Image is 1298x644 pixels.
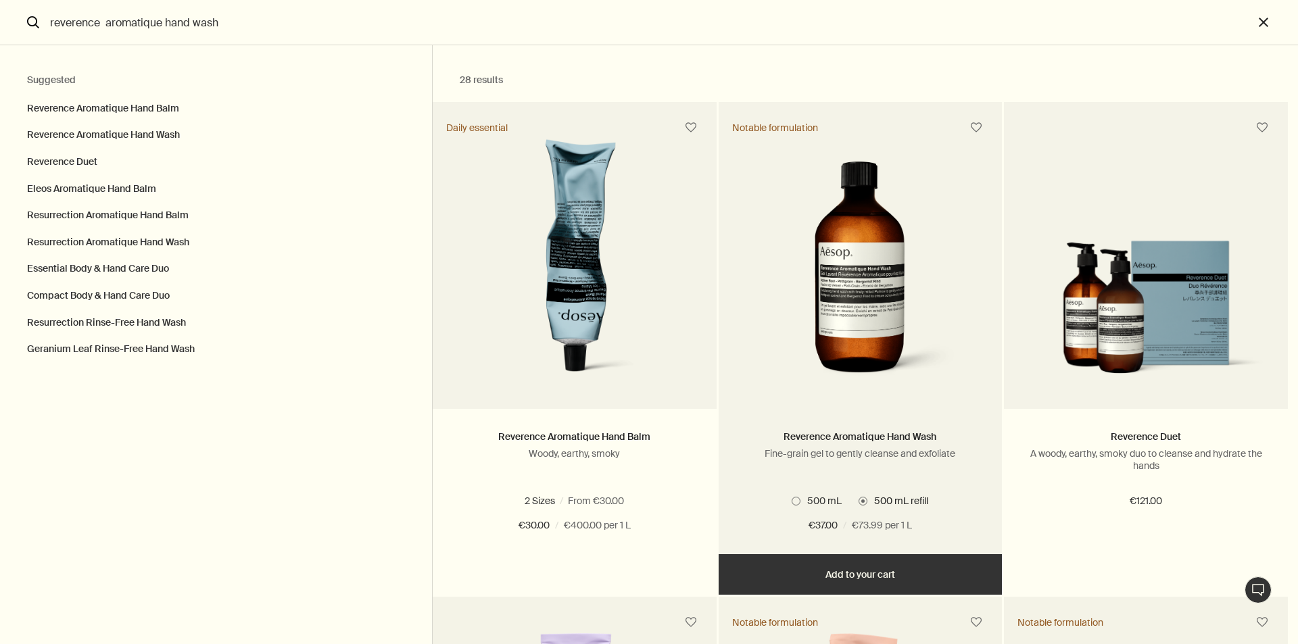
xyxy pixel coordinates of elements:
[519,518,550,534] span: €30.00
[719,554,1003,595] button: Add to your cart - €37.00
[1245,576,1272,603] button: Live-Support Chat
[498,430,650,443] a: Reverence Aromatique Hand Balm
[852,518,912,534] span: €73.99 per 1 L
[759,139,961,389] img: Reverence Aromatique Hand Wash refill with screw cap
[1017,616,1103,628] div: Notable formulation
[1250,610,1274,635] button: Save to cabinet
[800,495,842,507] span: 500 mL
[1111,430,1181,443] a: Reverence Duet
[453,447,696,460] p: Woody, earthy, smoky
[1250,116,1274,140] button: Save to cabinet
[739,447,982,460] p: Fine-grain gel to gently cleanse and exfoliate
[555,518,558,534] span: /
[964,610,988,635] button: Save to cabinet
[809,518,838,534] span: €37.00
[1130,493,1162,510] span: €121.00
[679,116,703,140] button: Save to cabinet
[1024,241,1268,388] img: Reverence Duet in outer carton
[964,116,988,140] button: Save to cabinet
[1024,447,1268,472] p: A woody, earthy, smoky duo to cleanse and hydrate the hands
[719,139,1003,409] a: Reverence Aromatique Hand Wash refill with screw cap
[460,72,946,89] h2: 28 results
[564,518,631,534] span: €400.00 per 1 L
[867,495,928,507] span: 500 mL refill
[843,518,846,534] span: /
[1004,139,1288,409] a: Reverence Duet in outer carton
[529,495,562,507] span: 75 mL
[446,122,508,134] div: Daily essential
[732,616,818,628] div: Notable formulation
[784,430,936,443] a: Reverence Aromatique Hand Wash
[469,139,680,389] img: Reverence Aromatique Hand Balm in aluminium tube
[679,610,703,635] button: Save to cabinet
[732,122,818,134] div: Notable formulation
[433,139,717,409] a: Reverence Aromatique Hand Balm in aluminium tube
[27,72,405,89] h2: Suggested
[588,495,629,507] span: 500 mL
